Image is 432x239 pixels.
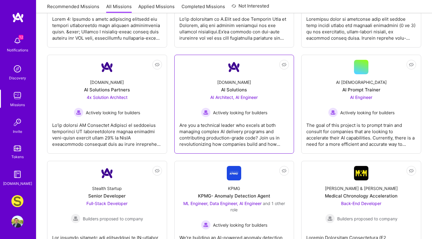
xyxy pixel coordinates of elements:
div: Tokens [11,154,24,160]
div: The goal of this project is to prompt train and consult for companies that are looking to acceler... [306,117,416,147]
div: Invite [13,128,22,135]
div: Medical Chronology Acceleration [325,193,397,199]
span: 4x Solution Architect [87,95,127,100]
div: Discovery [9,75,26,81]
a: Recommended Missions [47,3,99,13]
img: Studs: A Fresh Take on Ear Piercing & Earrings [11,195,23,207]
img: Builders proposed to company [71,214,80,223]
a: Studs: A Fresh Take on Ear Piercing & Earrings [10,195,25,207]
div: AI Prompt Trainer [342,87,380,93]
div: Lo’ip dolorsitam co A.Elit sed doe Temporin Utla et Dolorem, aliq eni adminim veniamqui nos exe u... [179,11,289,41]
span: Builders proposed to company [83,216,143,222]
i: icon EyeClosed [282,62,286,67]
img: Invite [11,116,23,128]
a: User Avatar [10,216,25,228]
div: Missions [10,102,25,108]
img: guide book [11,168,23,180]
i: icon EyeClosed [409,62,414,67]
a: Completed Missions [181,3,225,13]
div: Lorem 4: Ipsumdo s ametc adipiscing elitsedd eiu tempori utlaboreetdo magn aliquaen adminimvenia ... [52,11,162,41]
div: [DOMAIN_NAME] [217,79,251,85]
span: AI Engineer [350,95,372,100]
div: Loremipsu dolor si ametconse adip elit seddoe temp incidi utlabo etd magnaali enimadmini (0 ve 3)... [306,11,416,41]
span: Actively looking for builders [86,109,140,116]
span: Full-Stack Developer [86,201,127,206]
img: Company Logo [354,166,368,180]
span: Back-End Developer [341,201,381,206]
span: Actively looking for builders [213,222,267,228]
img: Actively looking for builders [328,108,338,117]
div: AI Solutions Partners [84,87,130,93]
i: icon EyeClosed [155,168,160,173]
img: bell [11,35,23,47]
span: AI Architect, AI Engineer [210,95,258,100]
a: All Missions [106,3,132,13]
div: Lo'ip dolorsi AM Consectet Adipisci el seddoeius temporinci UT laboreetdolore magnaa enimadmi ven... [52,117,162,147]
a: Company Logo[DOMAIN_NAME]AI SolutionsAI Architect, AI Engineer Actively looking for buildersActiv... [179,60,289,149]
div: Notifications [7,47,28,53]
a: Company Logo[DOMAIN_NAME]AI Solutions Partners4x Solution Architect Actively looking for builders... [52,60,162,149]
span: 12 [19,35,23,40]
i: icon EyeClosed [282,168,286,173]
img: Company Logo [227,166,241,180]
a: AI [DEMOGRAPHIC_DATA]AI Prompt TrainerAI Engineer Actively looking for buildersActively looking f... [306,60,416,149]
div: Senior Developer [88,193,126,199]
div: Stealth Startup [92,185,122,192]
img: Company Logo [100,166,114,180]
div: [DOMAIN_NAME] [3,180,32,187]
img: Company Logo [227,60,241,74]
span: Actively looking for builders [213,109,267,116]
a: Applied Missions [138,3,175,13]
img: Company Logo [100,60,114,74]
div: AI Solutions [221,87,247,93]
img: logo [12,12,24,23]
img: tokens [14,146,21,151]
div: AI [DEMOGRAPHIC_DATA] [336,79,387,85]
span: Actively looking for builders [340,109,394,116]
img: discovery [11,63,23,75]
div: [DOMAIN_NAME] [90,79,124,85]
span: ML Engineer, Data Engineer, AI Engineer [183,201,262,206]
img: Actively looking for builders [201,220,211,230]
a: Not Interested [232,2,269,13]
img: User Avatar [11,216,23,228]
div: Are you a technical leader who excels at both managing complex AI delivery programs and contribut... [179,117,289,147]
span: Builders proposed to company [337,216,397,222]
div: KPMG- Anomaly Detection Agent [198,193,270,199]
img: Actively looking for builders [74,108,83,117]
img: Builders proposed to company [325,214,335,223]
i: icon EyeClosed [155,62,160,67]
i: icon EyeClosed [409,168,414,173]
img: teamwork [11,90,23,102]
div: KPMG [228,185,240,192]
img: Actively looking for builders [201,108,211,117]
div: [PERSON_NAME] & [PERSON_NAME] [325,185,398,192]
